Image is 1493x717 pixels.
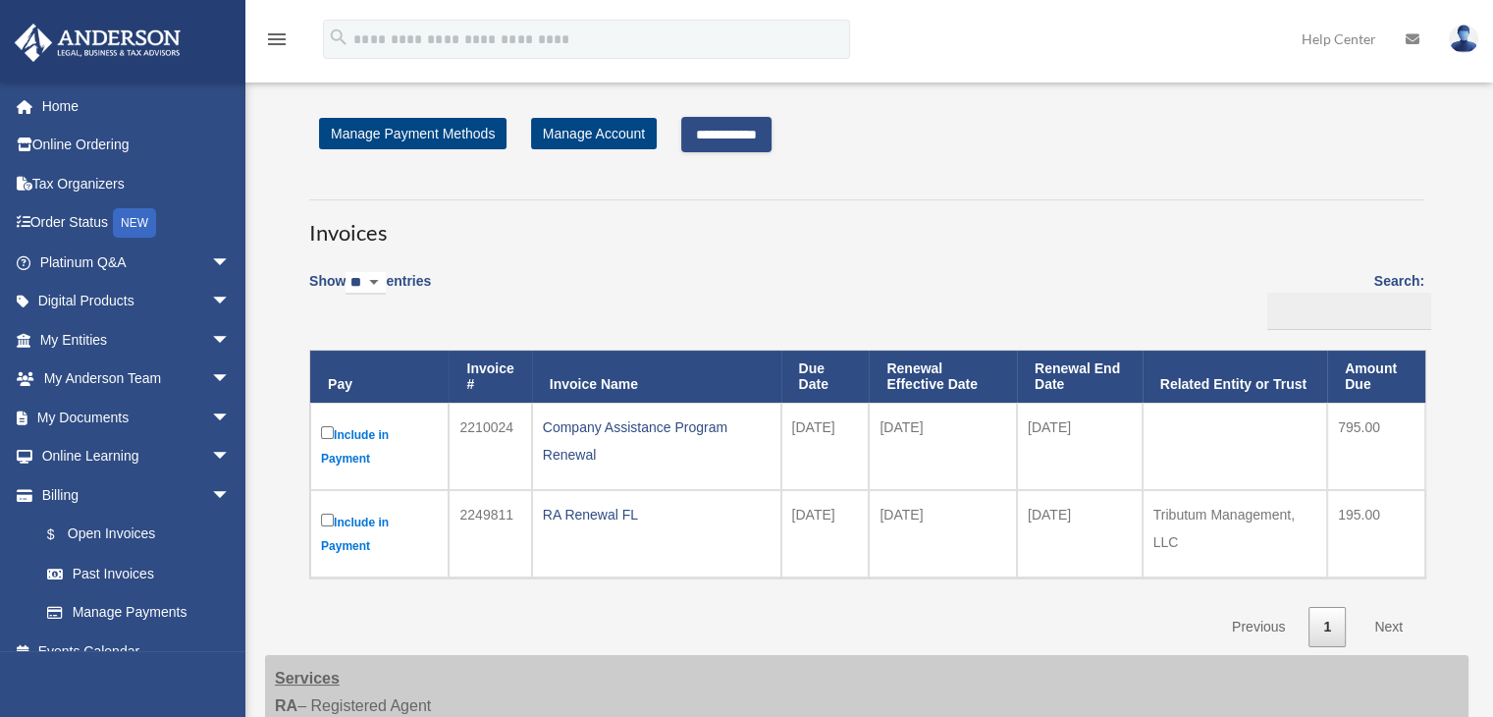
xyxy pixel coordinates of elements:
[1360,607,1417,647] a: Next
[321,510,438,558] label: Include in Payment
[14,164,260,203] a: Tax Organizers
[1327,351,1425,404] th: Amount Due: activate to sort column ascending
[211,398,250,438] span: arrow_drop_down
[1327,490,1425,578] td: 195.00
[14,359,260,399] a: My Anderson Teamarrow_drop_down
[449,351,531,404] th: Invoice #: activate to sort column ascending
[346,272,386,295] select: Showentries
[543,501,771,528] div: RA Renewal FL
[1017,351,1143,404] th: Renewal End Date: activate to sort column ascending
[449,403,531,490] td: 2210024
[14,437,260,476] a: Online Learningarrow_drop_down
[309,269,431,314] label: Show entries
[869,351,1017,404] th: Renewal Effective Date: activate to sort column ascending
[869,490,1017,578] td: [DATE]
[1449,25,1478,53] img: User Pic
[14,632,260,671] a: Events Calendar
[275,697,297,714] strong: RA
[14,398,260,437] a: My Documentsarrow_drop_down
[1308,607,1346,647] a: 1
[14,320,260,359] a: My Entitiesarrow_drop_down
[321,514,334,526] input: Include in Payment
[113,208,156,238] div: NEW
[265,34,289,51] a: menu
[14,282,260,321] a: Digital Productsarrow_drop_down
[211,437,250,477] span: arrow_drop_down
[211,359,250,400] span: arrow_drop_down
[211,475,250,516] span: arrow_drop_down
[321,422,438,470] label: Include in Payment
[328,27,349,48] i: search
[27,515,240,555] a: $Open Invoices
[781,351,870,404] th: Due Date: activate to sort column ascending
[1017,490,1143,578] td: [DATE]
[869,403,1017,490] td: [DATE]
[27,593,250,633] a: Manage Payments
[14,243,260,282] a: Platinum Q&Aarrow_drop_down
[310,351,449,404] th: Pay: activate to sort column descending
[265,28,289,51] i: menu
[14,475,250,515] a: Billingarrow_drop_down
[1217,607,1300,647] a: Previous
[1260,269,1424,330] label: Search:
[1143,490,1327,578] td: Tributum Management, LLC
[211,320,250,360] span: arrow_drop_down
[321,426,334,439] input: Include in Payment
[319,118,507,149] a: Manage Payment Methods
[1143,351,1327,404] th: Related Entity or Trust: activate to sort column ascending
[543,414,771,469] div: Company Assistance Program Renewal
[14,86,260,126] a: Home
[309,199,1424,248] h3: Invoices
[211,243,250,283] span: arrow_drop_down
[531,118,657,149] a: Manage Account
[14,126,260,165] a: Online Ordering
[449,490,531,578] td: 2249811
[1017,403,1143,490] td: [DATE]
[14,203,260,244] a: Order StatusNEW
[781,403,870,490] td: [DATE]
[211,282,250,322] span: arrow_drop_down
[58,523,68,547] span: $
[9,24,187,62] img: Anderson Advisors Platinum Portal
[275,670,340,687] strong: Services
[781,490,870,578] td: [DATE]
[27,554,250,593] a: Past Invoices
[532,351,781,404] th: Invoice Name: activate to sort column ascending
[1327,403,1425,490] td: 795.00
[1267,293,1431,330] input: Search:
